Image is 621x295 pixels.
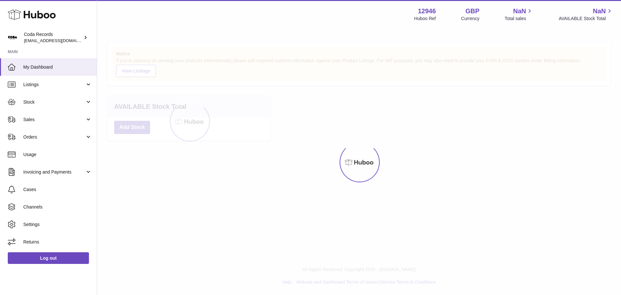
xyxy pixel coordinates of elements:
[23,64,92,70] span: My Dashboard
[8,252,89,264] a: Log out
[23,134,85,140] span: Orders
[23,152,92,158] span: Usage
[24,31,82,44] div: Coda Records
[593,7,606,16] span: NaN
[23,82,85,88] span: Listings
[23,187,92,193] span: Cases
[465,7,479,16] strong: GBP
[505,16,533,22] span: Total sales
[418,7,436,16] strong: 12946
[23,117,85,123] span: Sales
[23,99,85,105] span: Stock
[461,16,480,22] div: Currency
[505,7,533,22] a: NaN Total sales
[23,204,92,210] span: Channels
[513,7,526,16] span: NaN
[559,16,613,22] span: AVAILABLE Stock Total
[23,239,92,245] span: Returns
[24,38,95,43] span: [EMAIL_ADDRESS][DOMAIN_NAME]
[414,16,436,22] div: Huboo Ref
[23,169,85,175] span: Invoicing and Payments
[23,221,92,228] span: Settings
[8,33,17,42] img: haz@pcatmedia.com
[559,7,613,22] a: NaN AVAILABLE Stock Total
